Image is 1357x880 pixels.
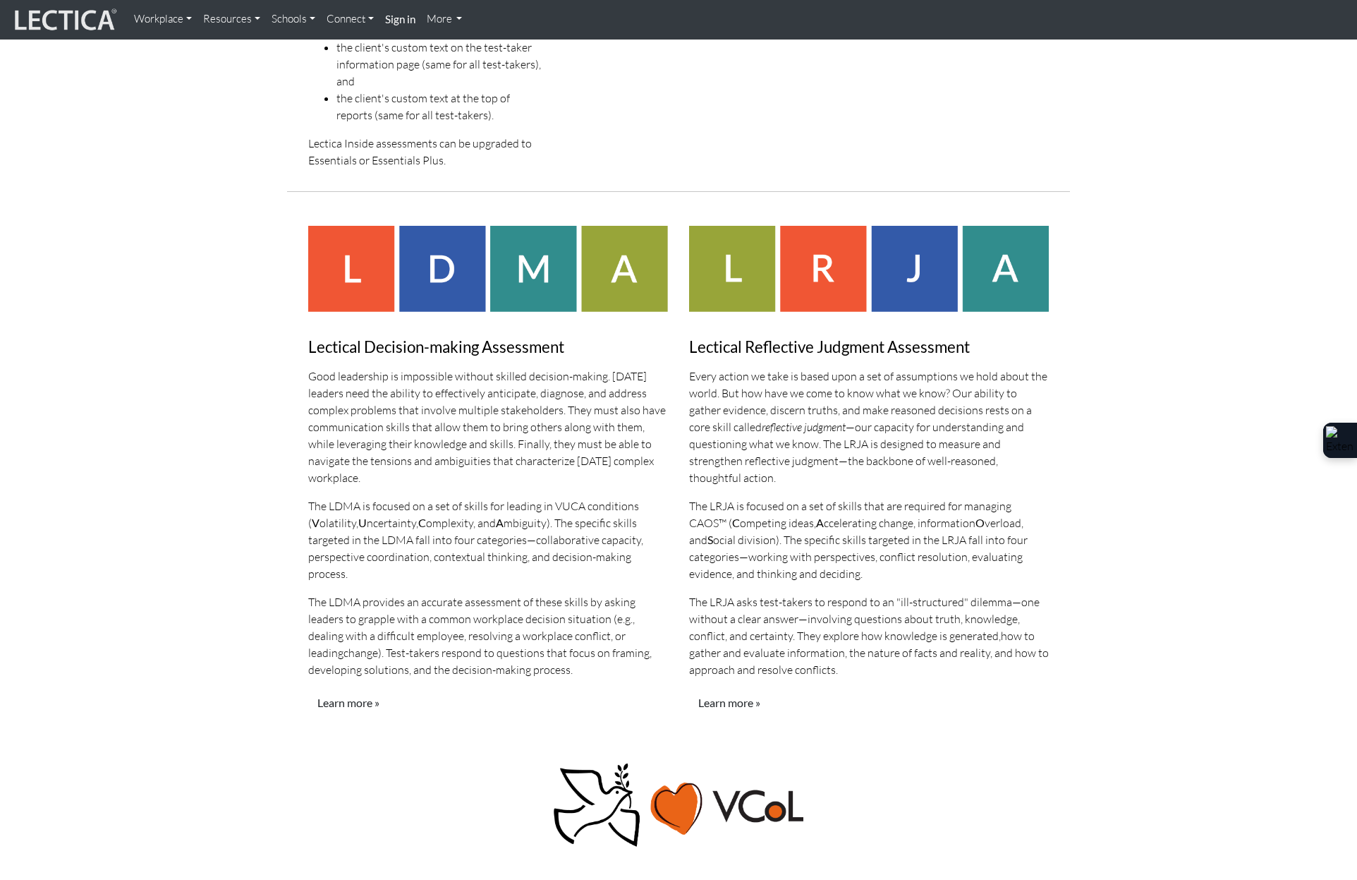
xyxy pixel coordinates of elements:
a: Learn more » [308,689,389,716]
strong: O [975,516,985,529]
a: Schools [266,6,321,33]
strong: U [358,516,367,529]
strong: C [732,516,740,529]
p: Every action we take is based upon a set of assumptions we hold about the world. But how have we ... [689,368,1049,486]
em: reflective judgment [762,420,846,434]
img: Peace, love, VCoL [549,761,808,849]
h3: Lectical Reflective Judgment Assessment [689,339,1049,356]
img: Extension Icon [1326,426,1354,454]
a: More [421,6,468,33]
strong: A [816,516,824,529]
a: Workplace [128,6,197,33]
img: LRJA logo [689,226,1049,312]
strong: V [312,516,320,529]
p: The LRJA is focused on a set of skills that are required for managing CAOS™ ( ompeting ideas, cce... [689,498,1049,582]
strong: S [707,533,713,546]
strong: C [418,516,426,529]
p: Good leadership is impossible without skilled decision-making. [DATE] leaders need the ability to... [308,368,668,486]
img: lecticalive [11,6,117,33]
a: Resources [197,6,266,33]
li: the client's custom text on the test-taker information page (same for all test-takers), and [336,39,541,90]
strong: A [496,516,504,529]
li: the client's custom text at the top of reports (same for all test-takers). [336,90,541,123]
a: Connect [321,6,379,33]
p: The LDMA is focused on a set of skills for leading in VUCA conditions ( olatility, ncertainty, om... [308,498,668,582]
a: Sign in [379,6,421,34]
a: Learn more » [689,689,769,716]
h3: Lectical Decision-making Assessment [308,339,668,356]
p: The LRJA asks test-takers to respond to an "ill-structured" dilemma—one without a clear answer—in... [689,593,1049,678]
p: Lectica Inside assessments can be upgraded to Essentials or Essentials Plus. [308,135,541,169]
strong: Sign in [385,13,415,25]
img: LDMA logo [308,226,668,312]
p: The LDMA provides an accurate assessment of these skills by asking leaders to grapple with a comm... [308,593,668,678]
